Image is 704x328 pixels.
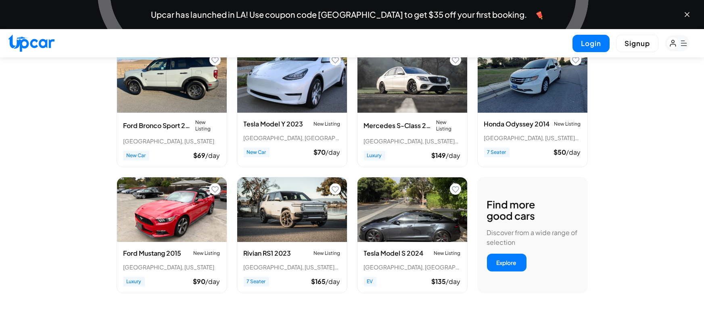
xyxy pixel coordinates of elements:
[123,121,192,130] h3: Ford Bronco Sport 2023
[330,183,341,195] button: Add to favorites
[487,199,535,221] h3: Find more good cars
[330,54,341,65] button: Add to favorites
[151,11,527,19] span: Upcar has launched in LA! Use coupon code [GEOGRAPHIC_DATA] to get $35 off your first booking.
[478,48,587,113] img: Honda Odyssey 2014
[196,119,220,132] span: New Listing
[364,248,424,258] h3: Tesla Model S 2024
[616,35,658,52] button: Signup
[206,277,220,286] span: /day
[206,151,220,160] span: /day
[123,151,149,160] span: New Car
[484,134,581,142] div: [GEOGRAPHIC_DATA], [US_STATE] • 1 trips
[209,183,221,195] button: Add to favorites
[123,263,220,271] div: [GEOGRAPHIC_DATA], [US_STATE]
[364,263,461,271] div: [GEOGRAPHIC_DATA], [GEOGRAPHIC_DATA]
[244,147,269,157] span: New Car
[554,121,581,127] span: New Listing
[450,183,461,195] button: Add to favorites
[432,151,446,160] span: $ 149
[487,228,578,247] p: Discover from a wide range of selection
[572,35,610,52] button: Login
[432,277,446,286] span: $ 135
[237,177,347,293] div: View details for Rivian RS1 2023
[8,34,54,52] img: Upcar Logo
[209,54,221,65] button: Add to favorites
[194,151,206,160] span: $ 69
[484,119,550,129] h3: Honda Odyssey 2014
[117,177,227,242] img: Ford Mustang 2015
[123,277,145,286] span: Luxury
[683,11,691,19] button: Close banner
[436,119,461,132] span: New Listing
[123,137,220,145] div: [GEOGRAPHIC_DATA], [US_STATE]
[311,277,326,286] span: $ 165
[357,177,467,242] img: Tesla Model S 2024
[244,277,269,286] span: 7 Seater
[123,248,182,258] h3: Ford Mustang 2015
[237,48,347,113] img: Tesla Model Y 2023
[326,148,341,156] span: /day
[487,254,526,271] button: Explore
[364,151,385,160] span: Luxury
[244,134,341,142] div: [GEOGRAPHIC_DATA], [GEOGRAPHIC_DATA]
[357,177,468,293] div: View details for Tesla Model S 2024
[117,177,227,293] div: View details for Ford Mustang 2015
[237,48,347,167] div: View details for Tesla Model Y 2023
[117,48,227,167] div: View details for Ford Bronco Sport 2023
[244,263,341,271] div: [GEOGRAPHIC_DATA], [US_STATE] • 2 trips
[314,250,341,257] span: New Listing
[434,250,461,257] span: New Listing
[194,250,220,257] span: New Listing
[364,137,461,145] div: [GEOGRAPHIC_DATA], [US_STATE] • 2 trips
[570,54,581,65] button: Add to favorites
[450,54,461,65] button: Add to favorites
[314,148,326,156] span: $ 70
[446,277,461,286] span: /day
[484,147,510,157] span: 7 Seater
[357,48,467,113] img: Mercedes S-Class 2020
[117,48,227,113] img: Ford Bronco Sport 2023
[364,121,433,130] h3: Mercedes S-Class 2020
[554,148,566,156] span: $ 50
[326,277,341,286] span: /day
[566,148,581,156] span: /day
[477,48,588,167] div: View details for Honda Odyssey 2014
[357,48,468,167] div: View details for Mercedes S-Class 2020
[446,151,461,160] span: /day
[237,177,347,242] img: Rivian RS1 2023
[244,119,303,129] h3: Tesla Model Y 2023
[314,121,341,127] span: New Listing
[364,277,376,286] span: EV
[193,277,206,286] span: $ 90
[244,248,291,258] h3: Rivian RS1 2023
